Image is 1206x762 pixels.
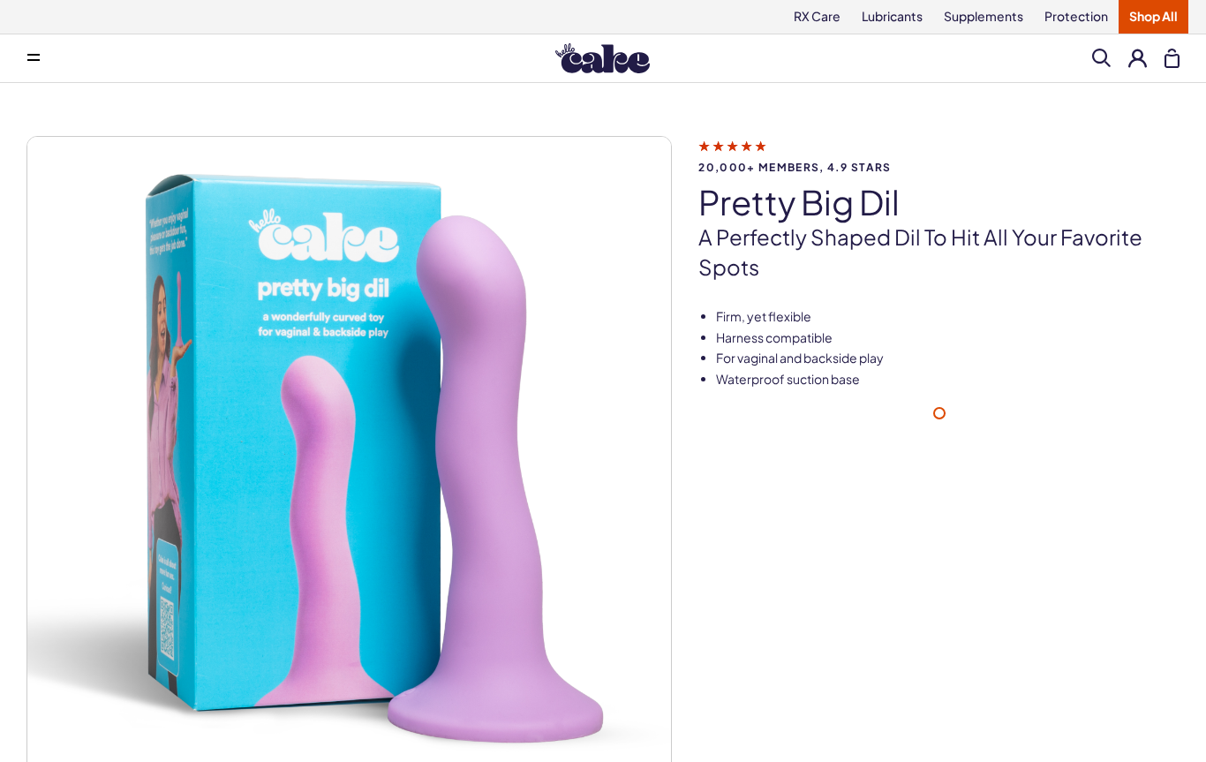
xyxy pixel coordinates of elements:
li: Firm, yet flexible [716,308,1180,326]
p: A perfectly shaped Dil to hit all your favorite spots [698,223,1180,282]
li: For vaginal and backside play [716,350,1180,367]
li: Waterproof suction base [716,371,1180,389]
li: Harness compatible [716,329,1180,347]
h1: pretty big dil [698,184,1180,221]
span: 20,000+ members, 4.9 stars [698,162,1180,173]
img: Hello Cake [555,43,650,73]
a: 20,000+ members, 4.9 stars [698,138,1180,173]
